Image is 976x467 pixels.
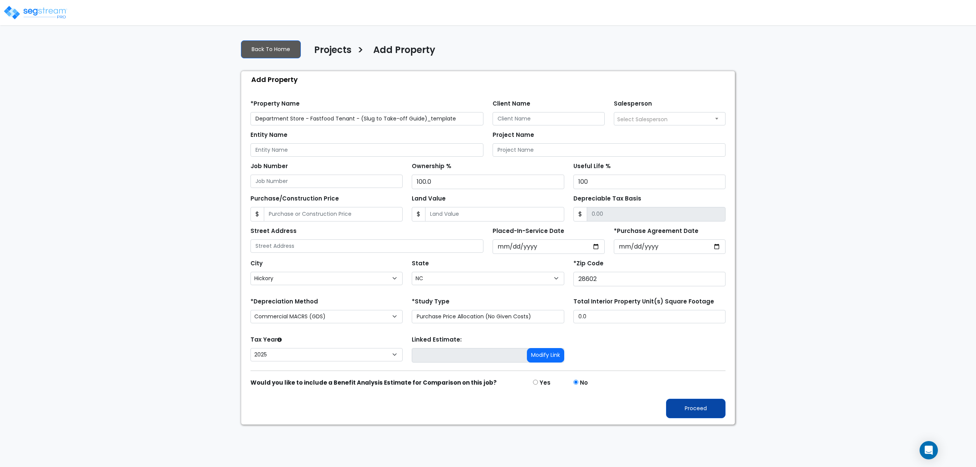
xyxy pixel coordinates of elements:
label: *Zip Code [573,259,604,268]
input: 0.00 [587,207,726,221]
h3: > [357,44,364,59]
span: Select Salesperson [617,116,668,123]
label: Placed-In-Service Date [493,227,564,236]
input: Purchase Date [614,239,726,254]
input: Property Name [250,112,483,125]
label: No [580,379,588,387]
label: Total Interior Property Unit(s) Square Footage [573,297,714,306]
input: Street Address [250,239,483,253]
label: *Study Type [412,297,449,306]
span: $ [412,207,425,221]
label: *Depreciation Method [250,297,318,306]
label: State [412,259,429,268]
input: Land Value [425,207,564,221]
label: Useful Life % [573,162,611,171]
div: Add Property [245,71,735,88]
input: Purchase or Construction Price [264,207,403,221]
label: Depreciable Tax Basis [573,194,641,203]
label: Project Name [493,131,534,140]
span: $ [250,207,264,221]
input: Project Name [493,143,726,157]
label: Street Address [250,227,297,236]
input: Ownership % [412,175,564,189]
div: Open Intercom Messenger [920,441,938,459]
label: Yes [539,379,551,387]
input: Zip Code [573,272,726,286]
button: Modify Link [527,348,564,363]
input: Client Name [493,112,605,125]
span: $ [573,207,587,221]
label: Land Value [412,194,446,203]
h4: Projects [314,45,352,58]
label: Linked Estimate: [412,335,462,344]
label: City [250,259,263,268]
label: Purchase/Construction Price [250,194,339,203]
label: Tax Year [250,335,282,344]
img: logo_pro_r.png [3,5,68,20]
label: Client Name [493,99,530,108]
label: *Purchase Agreement Date [614,227,698,236]
input: Useful Life % [573,175,726,189]
label: Salesperson [614,99,652,108]
input: total square foot [573,310,726,323]
a: Projects [308,45,352,61]
a: Add Property [368,45,435,61]
strong: Would you like to include a Benefit Analysis Estimate for Comparison on this job? [250,379,497,387]
h4: Add Property [373,45,435,58]
label: Job Number [250,162,288,171]
input: Entity Name [250,143,483,157]
button: Proceed [666,399,726,418]
label: Entity Name [250,131,287,140]
label: *Property Name [250,99,300,108]
label: Ownership % [412,162,451,171]
a: Back To Home [241,40,301,58]
input: Job Number [250,175,403,188]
